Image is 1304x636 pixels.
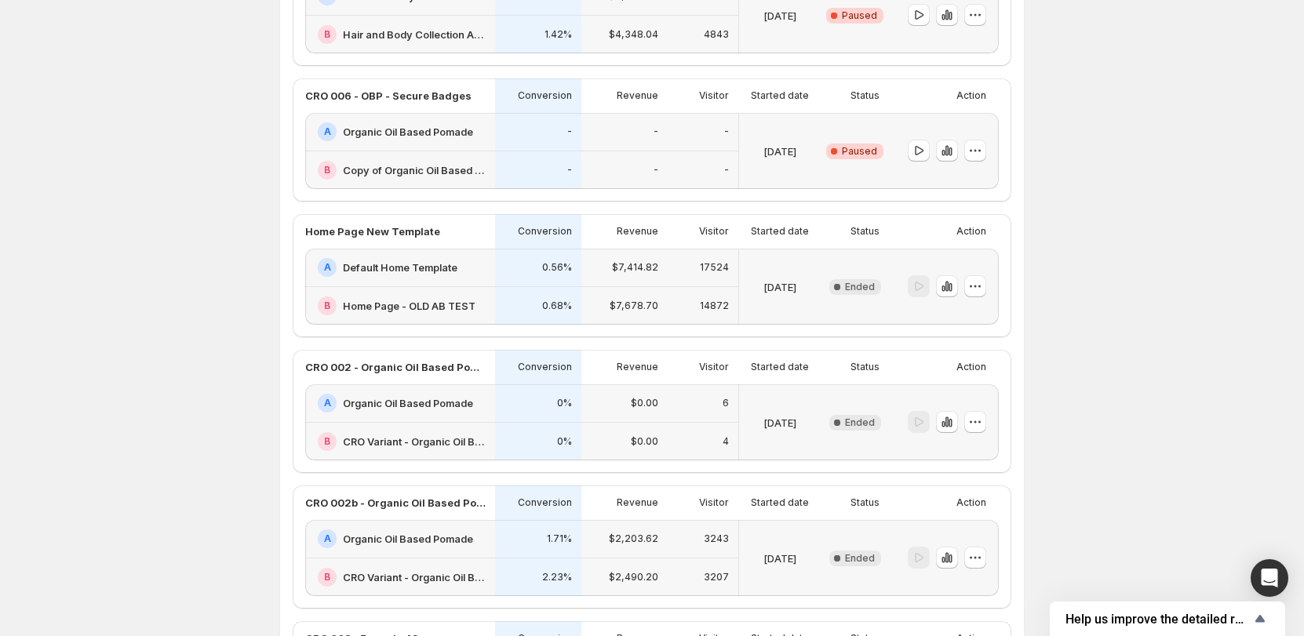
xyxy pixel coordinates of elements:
[324,261,331,274] h2: A
[699,361,729,373] p: Visitor
[617,89,658,102] p: Revenue
[1251,559,1288,597] div: Open Intercom Messenger
[557,397,572,409] p: 0%
[704,532,729,545] p: 3243
[700,300,729,312] p: 14872
[699,225,729,238] p: Visitor
[956,225,986,238] p: Action
[324,300,330,312] h2: B
[609,571,658,583] p: $2,490.20
[842,145,877,158] span: Paused
[845,281,875,293] span: Ended
[612,261,658,274] p: $7,414.82
[567,164,572,176] p: -
[610,300,658,312] p: $7,678.70
[609,532,658,545] p: $2,203.62
[654,125,658,138] p: -
[324,532,331,545] h2: A
[763,8,796,24] p: [DATE]
[547,532,572,545] p: 1.71%
[567,125,572,138] p: -
[699,496,729,509] p: Visitor
[751,225,809,238] p: Started date
[305,359,486,375] p: CRO 002 - Organic Oil Based Pomade - Subscription Box
[654,164,658,176] p: -
[324,164,330,176] h2: B
[763,551,796,566] p: [DATE]
[617,496,658,509] p: Revenue
[343,124,473,140] h2: Organic Oil Based Pomade
[518,89,572,102] p: Conversion
[851,225,880,238] p: Status
[851,89,880,102] p: Status
[542,571,572,583] p: 2.23%
[324,28,330,41] h2: B
[343,434,486,449] h2: CRO Variant - Organic Oil Based Pomade
[324,397,331,409] h2: A
[343,569,486,585] h2: CRO Variant - Organic Oil Based Pomade
[1065,609,1269,628] button: Show survey - Help us improve the detailed report for A/B campaigns
[343,531,473,547] h2: Organic Oil Based Pomade
[518,496,572,509] p: Conversion
[704,571,729,583] p: 3207
[704,28,729,41] p: 4843
[751,361,809,373] p: Started date
[324,571,330,583] h2: B
[956,361,986,373] p: Action
[700,261,729,274] p: 17524
[956,496,986,509] p: Action
[851,496,880,509] p: Status
[343,162,486,178] h2: Copy of Organic Oil Based Pomade
[724,125,729,138] p: -
[723,435,729,448] p: 4
[842,9,877,22] span: Paused
[305,495,486,511] p: CRO 002b - Organic Oil Based Pomade - Subscription Box
[617,225,658,238] p: Revenue
[724,164,729,176] p: -
[609,28,658,41] p: $4,348.04
[699,89,729,102] p: Visitor
[845,552,875,565] span: Ended
[763,279,796,295] p: [DATE]
[545,28,572,41] p: 1.42%
[518,361,572,373] p: Conversion
[343,395,473,411] h2: Organic Oil Based Pomade
[343,260,457,275] h2: Default Home Template
[324,125,331,138] h2: A
[723,397,729,409] p: 6
[305,224,440,239] p: Home Page New Template
[542,300,572,312] p: 0.68%
[324,435,330,448] h2: B
[305,88,472,104] p: CRO 006 - OBP - Secure Badges
[631,435,658,448] p: $0.00
[557,435,572,448] p: 0%
[845,416,875,429] span: Ended
[1065,612,1251,627] span: Help us improve the detailed report for A/B campaigns
[751,89,809,102] p: Started date
[518,225,572,238] p: Conversion
[763,415,796,431] p: [DATE]
[343,27,486,42] h2: Hair and Body Collection AB Test
[343,298,475,314] h2: Home Page - OLD AB TEST
[956,89,986,102] p: Action
[617,361,658,373] p: Revenue
[631,397,658,409] p: $0.00
[763,144,796,159] p: [DATE]
[542,261,572,274] p: 0.56%
[751,496,809,509] p: Started date
[851,361,880,373] p: Status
